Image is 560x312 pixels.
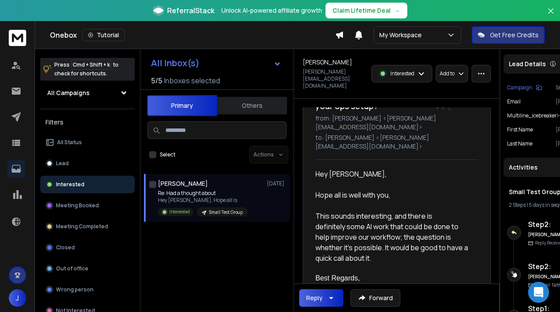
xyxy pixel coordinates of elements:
h3: Filters [40,116,135,128]
p: Lead Details [509,60,546,68]
button: Primary [147,95,217,116]
span: Best Regards, [315,274,360,282]
button: Wrong person [40,281,135,298]
p: Hey [PERSON_NAME], Hope all is [158,197,248,204]
button: Close banner [545,5,556,26]
button: Meeting Booked [40,197,135,214]
div: Open Intercom Messenger [528,282,549,303]
button: Forward [350,289,400,307]
span: 2 Steps [509,201,526,209]
p: My Workspace [379,31,425,39]
button: Out of office [40,260,135,277]
h1: [PERSON_NAME] [158,179,208,188]
p: [DATE] [267,180,287,187]
p: Interested [390,70,414,77]
span: ReferralStack [167,5,214,16]
p: Re: Had a thought about [158,190,248,197]
p: Interested [169,209,190,215]
h3: Inboxes selected [164,75,220,86]
button: All Status [40,134,135,151]
button: Others [217,96,287,115]
button: Reply [299,289,343,307]
button: Get Free Credits [472,26,545,44]
p: Closed [56,244,75,251]
button: J [9,289,26,307]
button: Claim Lifetime Deal→ [325,3,407,18]
p: Unlock AI-powered affiliate growth [221,6,322,15]
p: Last Name [507,140,532,147]
h1: [PERSON_NAME] [303,58,352,67]
div: Onebox [50,29,335,41]
p: Email [507,98,521,105]
p: Small Test Group [209,209,243,216]
button: Interested [40,176,135,193]
button: Campaign [507,84,542,91]
p: Interested [56,181,84,188]
p: Add to [440,70,455,77]
span: Cmd + Shift + k [71,60,111,70]
p: Get Free Credits [490,31,539,39]
span: 5 / 5 [151,75,162,86]
p: Campaign [507,84,532,91]
label: Select [160,151,175,158]
p: First Name [507,126,533,133]
p: Press to check for shortcuts. [54,60,119,78]
button: Tutorial [82,29,125,41]
h1: All Campaigns [47,89,90,97]
h1: All Inbox(s) [151,59,199,67]
button: Closed [40,239,135,256]
button: Lead [40,155,135,172]
p: All Status [57,139,82,146]
p: to: [PERSON_NAME] <[PERSON_NAME][EMAIL_ADDRESS][DOMAIN_NAME]> [315,133,478,151]
button: Meeting Completed [40,218,135,235]
p: [PERSON_NAME][EMAIL_ADDRESS][DOMAIN_NAME] [303,68,366,89]
p: multiline_icebreaker [507,112,557,119]
button: All Campaigns [40,84,135,102]
p: Meeting Completed [56,223,108,230]
p: Lead [56,160,69,167]
button: All Inbox(s) [144,54,288,72]
span: → [394,6,400,15]
p: from: [PERSON_NAME] <[PERSON_NAME][EMAIL_ADDRESS][DOMAIN_NAME]> [315,114,478,131]
div: Hey [PERSON_NAME], Hope all is well with you, This sounds interesting, and there is definitely so... [315,169,471,263]
div: Reply [306,294,322,302]
p: Wrong person [56,286,94,293]
p: Meeting Booked [56,202,99,209]
p: Out of office [56,265,88,272]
